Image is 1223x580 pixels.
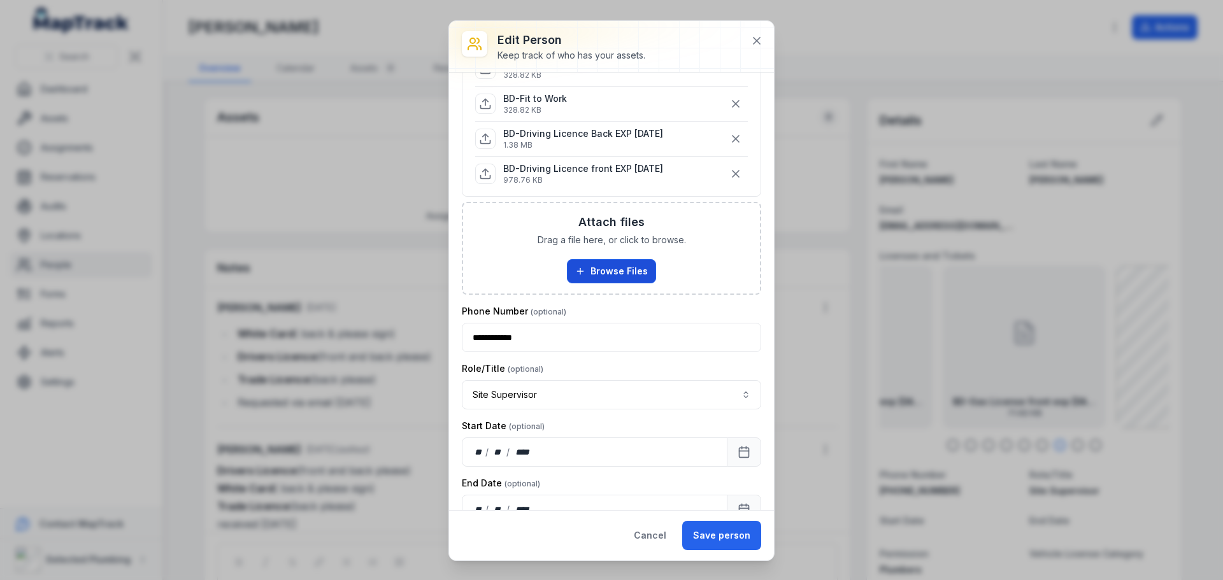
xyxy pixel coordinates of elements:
[538,234,686,246] span: Drag a file here, or click to browse.
[506,446,511,458] div: /
[490,446,507,458] div: month,
[462,362,543,375] label: Role/Title
[473,503,485,516] div: day,
[473,446,485,458] div: day,
[462,380,761,409] button: Site Supervisor
[490,503,507,516] div: month,
[506,503,511,516] div: /
[567,259,656,283] button: Browse Files
[727,495,761,524] button: Calendar
[503,162,663,175] p: BD-Driving Licence front EXP [DATE]
[497,49,645,62] div: Keep track of who has your assets.
[485,446,490,458] div: /
[503,127,663,140] p: BD-Driving Licence Back EXP [DATE]
[497,31,645,49] h3: Edit person
[682,521,761,550] button: Save person
[727,437,761,467] button: Calendar
[511,446,534,458] div: year,
[503,175,663,185] p: 978.76 KB
[462,477,540,490] label: End Date
[578,213,645,231] h3: Attach files
[503,105,567,115] p: 328.82 KB
[503,92,567,105] p: BD-Fit to Work
[511,503,534,516] div: year,
[503,140,663,150] p: 1.38 MB
[462,305,566,318] label: Phone Number
[462,420,545,432] label: Start Date
[503,70,567,80] p: 328.82 KB
[485,503,490,516] div: /
[623,521,677,550] button: Cancel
